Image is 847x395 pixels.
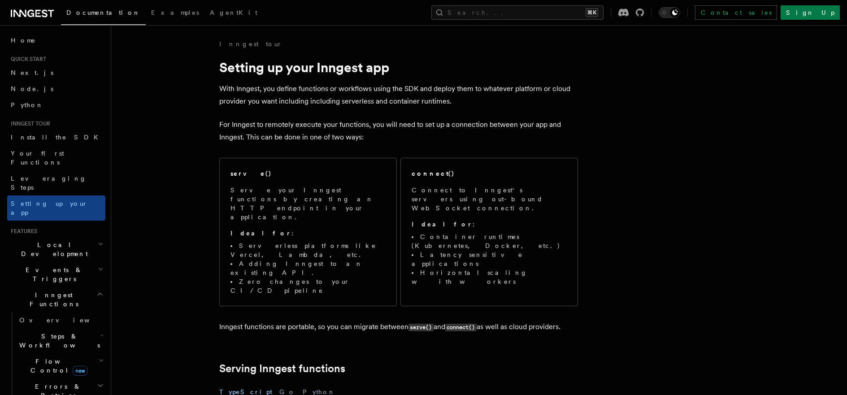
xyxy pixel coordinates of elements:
[11,85,53,92] span: Node.js
[659,7,680,18] button: Toggle dark mode
[7,120,50,127] span: Inngest tour
[7,145,105,170] a: Your first Functions
[7,265,98,283] span: Events & Triggers
[219,362,345,375] a: Serving Inngest functions
[431,5,604,20] button: Search...⌘K
[400,158,578,306] a: connect()Connect to Inngest's servers using out-bound WebSocket connection.Ideal for:Container ru...
[146,3,204,24] a: Examples
[230,169,272,178] h2: serve()
[7,129,105,145] a: Install the SDK
[7,81,105,97] a: Node.js
[7,237,105,262] button: Local Development
[7,32,105,48] a: Home
[230,230,291,237] strong: Ideal for
[16,312,105,328] a: Overview
[219,118,578,143] p: For Inngest to remotely execute your functions, you will need to set up a connection between your...
[219,59,578,75] h1: Setting up your Inngest app
[16,353,105,378] button: Flow Controlnew
[695,5,777,20] a: Contact sales
[230,186,386,221] p: Serve your Inngest functions by creating an HTTP endpoint in your application.
[7,56,46,63] span: Quick start
[7,287,105,312] button: Inngest Functions
[408,324,434,331] code: serve()
[7,240,98,258] span: Local Development
[7,97,105,113] a: Python
[7,291,97,308] span: Inngest Functions
[7,170,105,195] a: Leveraging Steps
[412,221,473,228] strong: Ideal for
[11,150,64,166] span: Your first Functions
[7,228,37,235] span: Features
[219,158,397,306] a: serve()Serve your Inngest functions by creating an HTTP endpoint in your application.Ideal for:Se...
[11,200,88,216] span: Setting up your app
[66,9,140,16] span: Documentation
[219,321,578,334] p: Inngest functions are portable, so you can migrate between and as well as cloud providers.
[586,8,598,17] kbd: ⌘K
[16,357,99,375] span: Flow Control
[11,175,87,191] span: Leveraging Steps
[230,277,386,295] li: Zero changes to your CI/CD pipeline
[412,169,455,178] h2: connect()
[219,39,282,48] a: Inngest tour
[445,324,477,331] code: connect()
[16,328,105,353] button: Steps & Workflows
[7,195,105,221] a: Setting up your app
[412,186,567,213] p: Connect to Inngest's servers using out-bound WebSocket connection.
[412,220,567,229] p: :
[11,69,53,76] span: Next.js
[230,229,386,238] p: :
[230,241,386,259] li: Serverless platforms like Vercel, Lambda, etc.
[7,262,105,287] button: Events & Triggers
[11,101,43,109] span: Python
[210,9,257,16] span: AgentKit
[781,5,840,20] a: Sign Up
[61,3,146,25] a: Documentation
[11,134,104,141] span: Install the SDK
[151,9,199,16] span: Examples
[230,259,386,277] li: Adding Inngest to an existing API.
[7,65,105,81] a: Next.js
[412,268,567,286] li: Horizontal scaling with workers
[16,332,100,350] span: Steps & Workflows
[219,82,578,108] p: With Inngest, you define functions or workflows using the SDK and deploy them to whatever platfor...
[19,317,112,324] span: Overview
[204,3,263,24] a: AgentKit
[412,232,567,250] li: Container runtimes (Kubernetes, Docker, etc.)
[73,366,87,376] span: new
[11,36,36,45] span: Home
[412,250,567,268] li: Latency sensitive applications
